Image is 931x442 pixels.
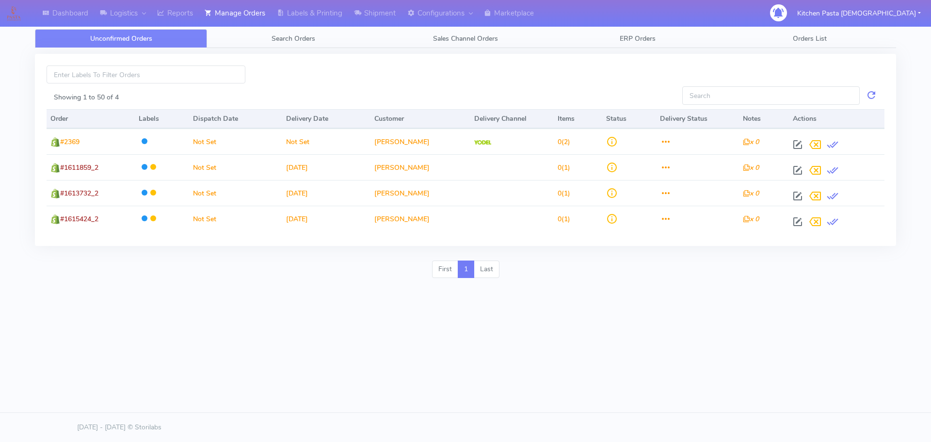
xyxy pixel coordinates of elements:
i: x 0 [743,189,759,198]
span: (1) [558,214,570,224]
span: Orders List [793,34,827,43]
td: Not Set [189,180,282,206]
td: [PERSON_NAME] [370,154,470,180]
td: [PERSON_NAME] [370,206,470,231]
label: Showing 1 to 50 of 4 [54,92,119,102]
span: Search Orders [272,34,315,43]
th: Actions [789,109,884,129]
td: Not Set [189,129,282,154]
th: Order [47,109,135,129]
img: Yodel [474,140,491,145]
td: [PERSON_NAME] [370,129,470,154]
span: Sales Channel Orders [433,34,498,43]
td: [PERSON_NAME] [370,180,470,206]
span: (1) [558,189,570,198]
span: #2369 [60,137,80,147]
span: (2) [558,137,570,147]
span: 0 [558,163,562,172]
i: x 0 [743,163,759,172]
span: Unconfirmed Orders [90,34,152,43]
th: Delivery Date [282,109,370,129]
td: [DATE] [282,154,370,180]
th: Status [602,109,656,129]
span: 0 [558,189,562,198]
td: Not Set [282,129,370,154]
td: [DATE] [282,180,370,206]
td: Not Set [189,206,282,231]
span: 0 [558,214,562,224]
th: Delivery Channel [470,109,553,129]
th: Dispatch Date [189,109,282,129]
td: Not Set [189,154,282,180]
th: Notes [739,109,789,129]
th: Customer [370,109,470,129]
input: Enter Labels To Filter Orders [47,65,245,83]
span: 0 [558,137,562,147]
button: Kitchen Pasta [DEMOGRAPHIC_DATA] [790,3,928,23]
th: Delivery Status [656,109,739,129]
span: #1611859_2 [60,163,98,172]
a: 1 [458,261,474,278]
span: (1) [558,163,570,172]
span: #1615424_2 [60,214,98,224]
span: #1613732_2 [60,189,98,198]
th: Labels [135,109,189,129]
span: ERP Orders [620,34,656,43]
i: x 0 [743,214,759,224]
i: x 0 [743,137,759,147]
td: [DATE] [282,206,370,231]
th: Items [554,109,602,129]
input: Search [682,86,860,104]
ul: Tabs [35,29,896,48]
